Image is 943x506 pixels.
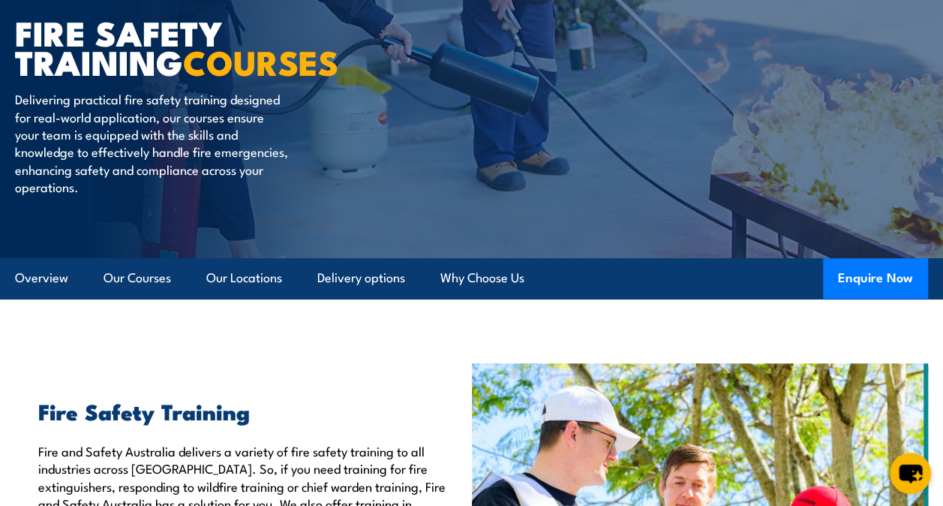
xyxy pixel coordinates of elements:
button: Enquire Now [823,258,928,299]
h1: FIRE SAFETY TRAINING [15,17,386,76]
strong: COURSES [183,35,338,87]
a: Delivery options [317,258,405,298]
p: Delivering practical fire safety training designed for real-world application, our courses ensure... [15,90,289,195]
a: Why Choose Us [440,258,524,298]
a: Our Locations [206,258,282,298]
h2: Fire Safety Training [38,401,449,420]
a: Our Courses [104,258,171,298]
a: Overview [15,258,68,298]
button: chat-button [890,453,931,494]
